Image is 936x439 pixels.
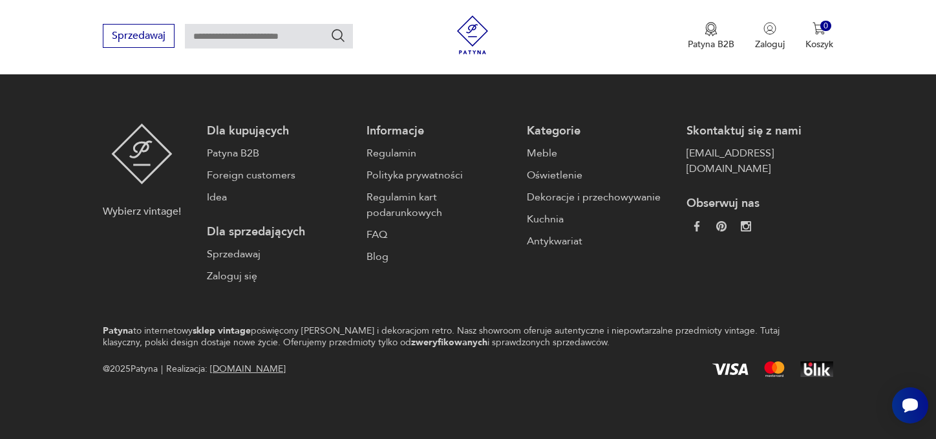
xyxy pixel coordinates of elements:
[367,167,513,183] a: Polityka prywatności
[207,123,354,139] p: Dla kupujących
[755,38,785,50] p: Zaloguj
[686,123,833,139] p: Skontaktuj się z nami
[161,361,163,377] div: |
[716,221,727,231] img: 37d27d81a828e637adc9f9cb2e3d3a8a.webp
[367,123,513,139] p: Informacje
[705,22,718,36] img: Ikona medalu
[103,325,787,348] p: to internetowy poświęcony [PERSON_NAME] i dekoracjom retro. Nasz showroom oferuje autentyczne i n...
[712,363,749,375] img: Visa
[367,189,513,220] a: Regulamin kart podarunkowych
[527,233,674,249] a: Antykwariat
[207,268,354,284] a: Zaloguj się
[210,363,286,375] a: [DOMAIN_NAME]
[166,361,286,377] span: Realizacja:
[207,189,354,205] a: Idea
[686,145,833,177] a: [EMAIL_ADDRESS][DOMAIN_NAME]
[686,196,833,211] p: Obserwuj nas
[193,325,251,337] strong: sklep vintage
[805,38,833,50] p: Koszyk
[755,22,785,50] button: Zaloguj
[805,22,833,50] button: 0Koszyk
[367,249,513,264] a: Blog
[527,211,674,227] a: Kuchnia
[527,145,674,161] a: Meble
[741,221,751,231] img: c2fd9cf7f39615d9d6839a72ae8e59e5.webp
[103,32,175,41] a: Sprzedawaj
[411,336,487,348] strong: zweryfikowanych
[764,361,785,377] img: Mastercard
[527,123,674,139] p: Kategorie
[207,145,354,161] a: Patyna B2B
[103,361,158,377] span: @ 2025 Patyna
[813,22,825,35] img: Ikona koszyka
[820,21,831,32] div: 0
[207,246,354,262] a: Sprzedawaj
[103,204,181,219] p: Wybierz vintage!
[688,38,734,50] p: Patyna B2B
[688,22,734,50] a: Ikona medaluPatyna B2B
[692,221,702,231] img: da9060093f698e4c3cedc1453eec5031.webp
[453,16,492,54] img: Patyna - sklep z meblami i dekoracjami vintage
[763,22,776,35] img: Ikonka użytkownika
[111,123,173,184] img: Patyna - sklep z meblami i dekoracjami vintage
[800,361,833,377] img: BLIK
[103,325,133,337] strong: Patyna
[688,22,734,50] button: Patyna B2B
[330,28,346,43] button: Szukaj
[367,145,513,161] a: Regulamin
[103,24,175,48] button: Sprzedawaj
[527,189,674,205] a: Dekoracje i przechowywanie
[207,224,354,240] p: Dla sprzedających
[367,227,513,242] a: FAQ
[892,387,928,423] iframe: Smartsupp widget button
[207,167,354,183] a: Foreign customers
[527,167,674,183] a: Oświetlenie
